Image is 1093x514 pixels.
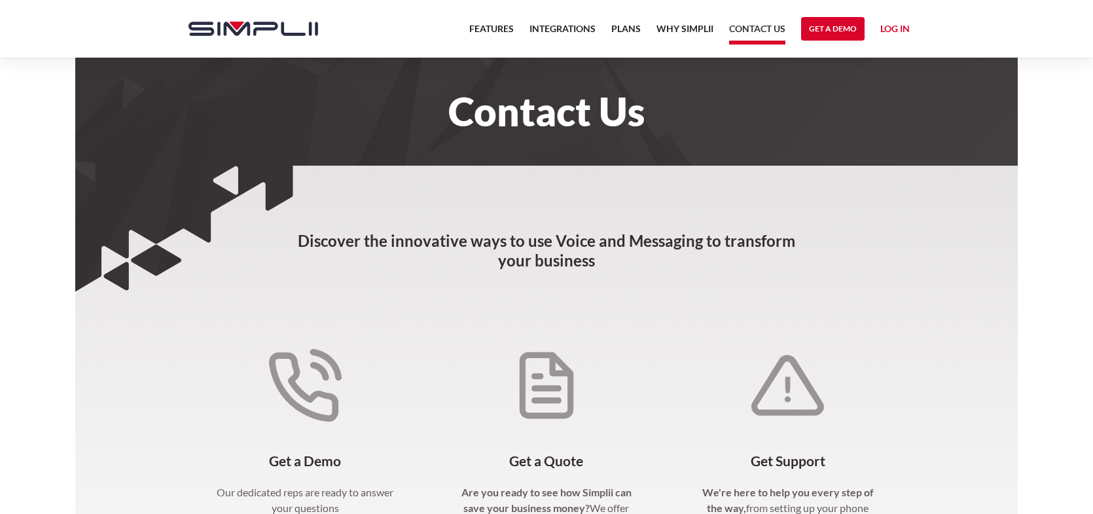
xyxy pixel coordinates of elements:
[880,21,910,41] a: Log in
[656,21,713,45] a: Why Simplii
[611,21,641,45] a: Plans
[729,21,785,45] a: Contact US
[215,453,396,469] h4: Get a Demo
[461,486,632,514] strong: Are you ready to see how Simplii can save your business money?
[801,17,865,41] a: Get a Demo
[529,21,596,45] a: Integrations
[456,453,637,469] h4: Get a Quote
[175,97,918,126] h1: Contact Us
[702,486,874,514] strong: We're here to help you every step of the way,
[697,453,878,469] h4: Get Support
[188,22,318,36] img: Simplii
[469,21,514,45] a: Features
[298,231,795,270] strong: Discover the innovative ways to use Voice and Messaging to transform your business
